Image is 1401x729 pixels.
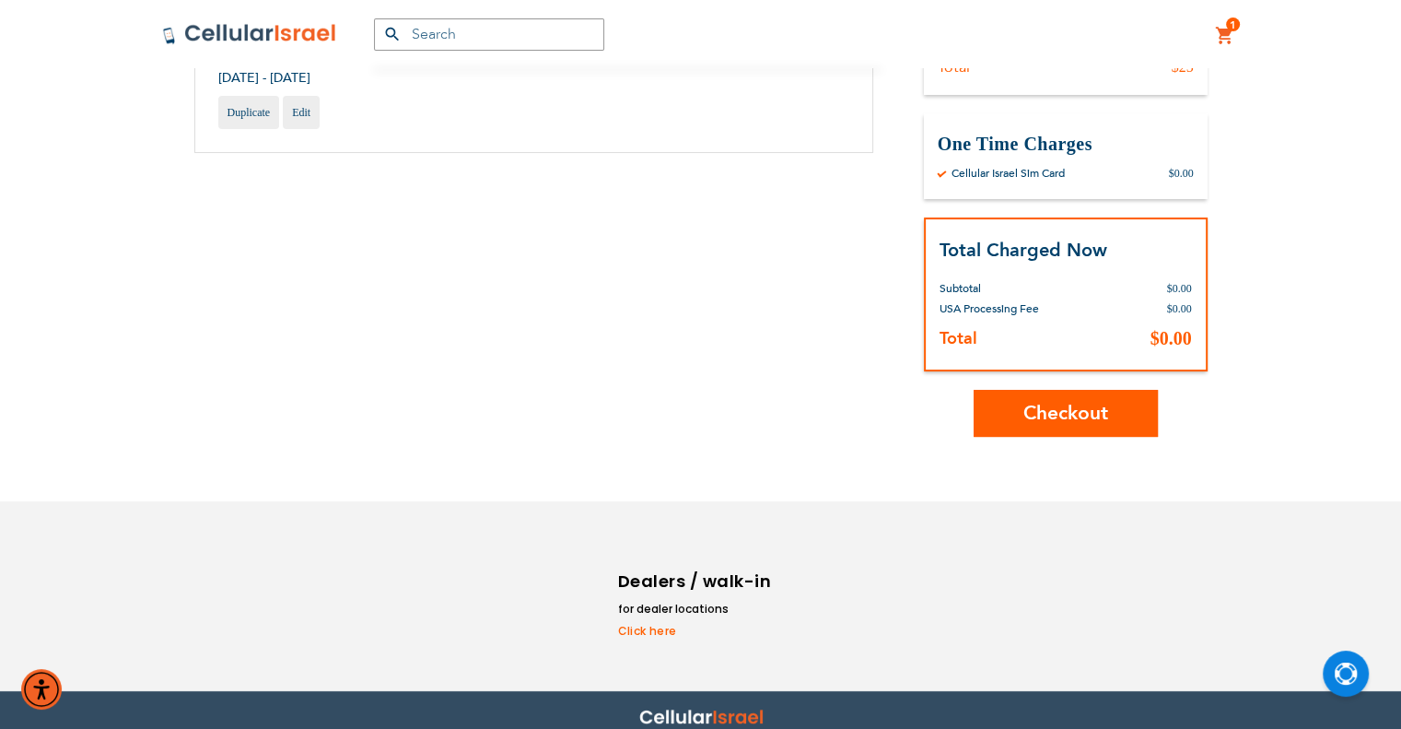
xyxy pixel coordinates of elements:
[1169,166,1194,181] div: $0.00
[218,69,310,87] span: [DATE] - [DATE]
[1150,328,1192,348] span: $0.00
[1023,400,1108,427] span: Checkout
[292,106,310,119] span: Edit
[618,623,775,640] a: Click here
[618,600,775,618] li: for dealer locations
[1230,18,1236,32] span: 1
[1215,25,1235,47] a: 1
[618,568,775,595] h6: Dealers / walk-in
[374,18,604,51] input: Search
[1167,282,1192,295] span: $0.00
[940,238,1107,263] strong: Total Charged Now
[940,327,977,350] strong: Total
[283,96,320,129] a: Edit
[938,132,1194,157] h3: One Time Charges
[162,23,337,45] img: Cellular Israel Logo
[228,106,271,119] span: Duplicate
[1167,302,1192,315] span: $0.00
[21,669,62,710] div: Accessibility Menu
[952,166,1065,181] div: Cellular Israel Sim Card
[218,96,280,129] a: Duplicate
[974,390,1158,437] button: Checkout
[940,301,1039,316] span: USA Processing Fee
[938,58,970,76] div: Total
[940,265,1117,299] th: Subtotal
